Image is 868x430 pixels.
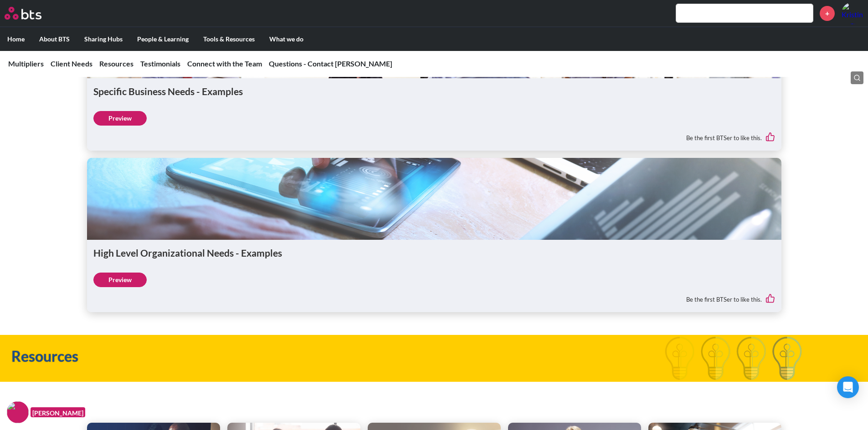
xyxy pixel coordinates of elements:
[77,27,130,51] label: Sharing Hubs
[820,6,835,21] a: +
[31,407,85,418] figcaption: [PERSON_NAME]
[5,7,58,20] a: Go home
[93,287,775,306] div: Be the first BTSer to like this.
[11,346,603,367] h1: Resources
[93,126,775,145] div: Be the first BTSer to like this.
[8,59,44,68] a: Multipliers
[269,59,392,68] a: Questions - Contact [PERSON_NAME]
[140,59,180,68] a: Testimonials
[93,85,775,98] h1: Specific Business Needs - Examples
[51,59,92,68] a: Client Needs
[196,27,262,51] label: Tools & Resources
[93,273,147,287] a: Preview
[32,27,77,51] label: About BTS
[187,59,262,68] a: Connect with the Team
[842,2,863,24] img: Kristina Beggs
[262,27,311,51] label: What we do
[99,59,134,68] a: Resources
[93,246,775,259] h1: High Level Organizational Needs - Examples
[842,2,863,24] a: Profile
[7,401,29,423] img: F
[5,7,41,20] img: BTS Logo
[837,376,859,398] div: Open Intercom Messenger
[93,111,147,126] a: Preview
[130,27,196,51] label: People & Learning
